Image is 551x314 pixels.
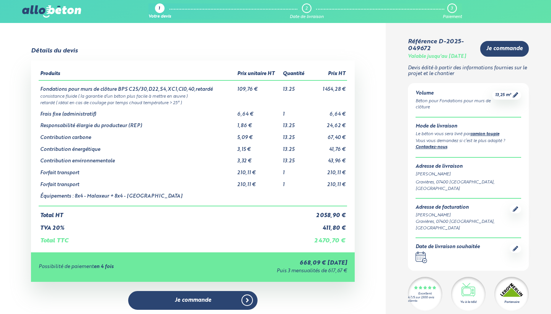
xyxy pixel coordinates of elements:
[305,6,308,11] div: 2
[39,129,236,141] td: Contribution carbone
[39,188,236,206] td: Équipements : 8x4 - Malaxeur + 8x4 - [GEOGRAPHIC_DATA]
[281,80,309,93] td: 13.25
[281,68,309,80] th: Quantité
[39,176,236,188] td: Forfait transport
[281,106,309,118] td: 1
[308,219,347,232] td: 411,80 €
[158,7,160,11] div: 1
[308,68,347,80] th: Prix HT
[460,300,476,304] div: Vu à la télé
[39,106,236,118] td: Frais fixe (administratif)
[39,152,236,164] td: Contribution environnementale
[22,5,81,18] img: allobéton
[486,46,523,52] span: Je commande
[408,38,474,52] div: Référence D-2025-049672
[416,212,510,219] div: [PERSON_NAME]
[281,117,309,129] td: 13.25
[416,205,510,211] div: Adresse de facturation
[308,164,347,176] td: 210,11 €
[308,231,347,244] td: 2 470,70 €
[236,141,281,153] td: 3,15 €
[443,15,462,20] div: Paiement
[39,117,236,129] td: Responsabilité élargie du producteur (REP)
[39,93,347,99] td: consistance fluide ( la garantie d’un béton plus facile à mettre en œuvre )
[39,206,309,219] td: Total HT
[281,164,309,176] td: 1
[128,291,258,310] a: Je commande
[308,117,347,129] td: 24,62 €
[416,98,492,111] div: Béton pour Fondations pour murs de clôture
[236,117,281,129] td: 1,86 €
[39,264,198,270] div: Possibilité de paiement
[480,41,529,57] a: Je commande
[408,296,442,303] div: 4.7/5 sur 2300 avis clients
[39,164,236,176] td: Forfait transport
[416,91,492,96] div: Volume
[416,138,522,151] div: Vous vous demandez si c’est le plus adapté ? .
[290,15,324,20] div: Date de livraison
[236,106,281,118] td: 6,64 €
[175,297,211,304] span: Je commande
[148,15,171,20] div: Votre devis
[39,99,347,106] td: retardé ( idéal en cas de coulage par temps chaud température > 25° )
[39,219,309,232] td: TVA 20%
[416,145,447,149] a: Contactez-nous
[281,129,309,141] td: 13.25
[281,176,309,188] td: 1
[308,106,347,118] td: 6,64 €
[416,244,480,250] div: Date de livraison souhaitée
[308,206,347,219] td: 2 058,90 €
[418,292,432,296] div: Excellent
[408,54,466,60] div: Valable jusqu'au [DATE]
[416,171,522,178] div: [PERSON_NAME]
[451,6,453,11] div: 3
[198,260,347,267] div: 668,09 € [DATE]
[236,152,281,164] td: 3,32 €
[236,80,281,93] td: 109,76 €
[308,141,347,153] td: 41,76 €
[236,176,281,188] td: 210,11 €
[470,132,499,136] a: camion toupie
[39,68,236,80] th: Produits
[39,141,236,153] td: Contribution énergétique
[198,268,347,274] div: Puis 3 mensualités de 617,67 €
[416,219,510,232] div: Gravières, 07400 [GEOGRAPHIC_DATA], [GEOGRAPHIC_DATA]
[281,152,309,164] td: 13.25
[290,3,324,20] a: 2 Date de livraison
[31,47,78,54] div: Détails du devis
[483,284,543,306] iframe: Help widget launcher
[416,131,522,138] div: Le béton vous sera livré par
[39,231,309,244] td: Total TTC
[308,152,347,164] td: 43,96 €
[308,176,347,188] td: 210,11 €
[281,141,309,153] td: 13.25
[416,164,522,170] div: Adresse de livraison
[308,129,347,141] td: 67,40 €
[408,65,529,77] p: Devis édité à partir des informations fournies sur le projet et le chantier
[94,264,114,269] strong: en 4 fois
[308,80,347,93] td: 1 454,28 €
[39,80,236,93] td: Fondations pour murs de clôture BPS C25/30,D22,S4,XC1,Cl0,40,retardé
[236,68,281,80] th: Prix unitaire HT
[148,3,171,20] a: 1 Votre devis
[416,124,522,129] div: Mode de livraison
[236,129,281,141] td: 5,09 €
[443,3,462,20] a: 3 Paiement
[236,164,281,176] td: 210,11 €
[416,179,522,192] div: Gravières, 07400 [GEOGRAPHIC_DATA], [GEOGRAPHIC_DATA]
